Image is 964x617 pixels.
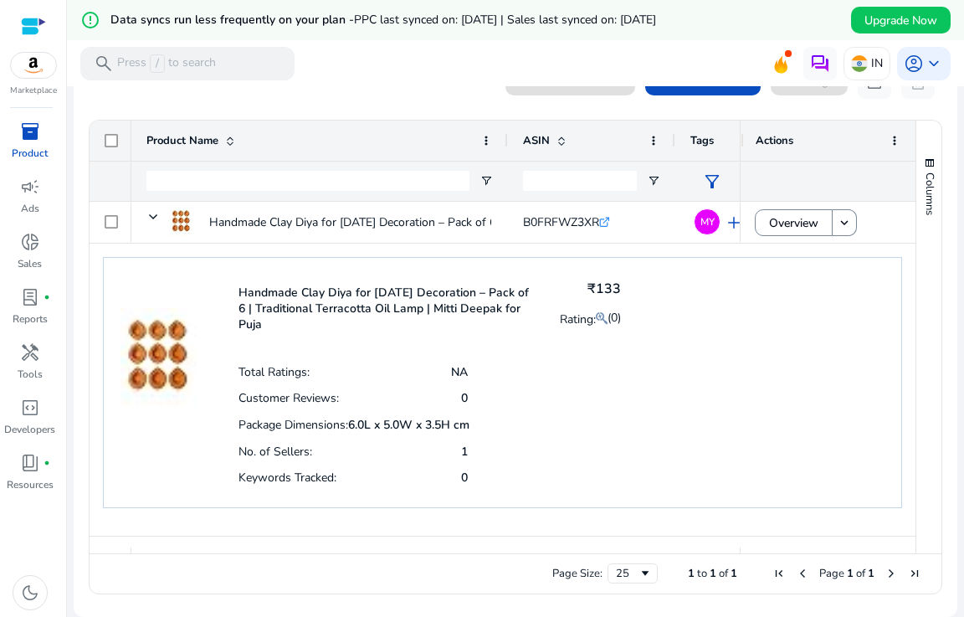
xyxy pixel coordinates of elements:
[645,69,761,95] button: Track Product
[479,174,493,188] button: Open Filter Menu
[170,207,192,237] img: 41zWZ-2z7tL._SX38_SY50_CR,0,0,38,50_.jpg
[552,566,602,581] div: Page Size:
[238,364,310,380] p: Total Ratings:
[772,567,786,580] div: First Page
[20,453,40,473] span: book_4
[238,390,339,406] p: Customer Reviews:
[756,133,793,148] span: Actions
[7,477,54,492] p: Resources
[12,146,48,161] p: Product
[238,285,539,332] p: Handmade Clay Diya for [DATE] Decoration – Pack of 6 | Traditional Terracotta Oil Lamp | Mitti De...
[523,133,550,148] span: ASIN
[922,172,937,215] span: Columns
[13,311,48,326] p: Reports
[908,567,921,580] div: Last Page
[461,390,468,406] p: 0
[238,417,348,433] p: Package Dimensions:
[110,13,656,28] h5: Data syncs run less frequently on your plan -
[120,275,197,409] img: 41zWZ-2z7tL._SX38_SY50_CR,0,0,38,50_.jpg
[461,470,468,486] p: 0
[702,172,722,192] span: filter_alt
[847,566,854,581] span: 1
[851,7,951,33] button: Upgrade Now
[44,294,50,301] span: fiber_manual_record
[731,566,737,581] span: 1
[11,53,56,78] img: amazon.svg
[710,566,716,581] span: 1
[904,54,924,74] span: account_circle
[690,133,714,148] span: Tags
[80,10,100,30] mat-icon: error_outline
[20,583,40,603] span: dark_mode
[864,72,885,92] span: download
[819,566,844,581] span: Page
[20,177,40,197] span: campaign
[348,417,469,433] p: 6.0L x 5.0W x 3.5H cm
[209,205,568,239] p: Handmade Clay Diya for [DATE] Decoration – Pack of 6 | Traditional...
[697,566,707,581] span: to
[21,201,39,216] p: Ads
[117,54,216,73] p: Press to search
[238,470,336,486] p: Keywords Tracked:
[924,54,944,74] span: keyboard_arrow_down
[94,54,114,74] span: search
[18,256,42,271] p: Sales
[238,444,312,460] p: No. of Sellers:
[608,563,658,584] div: Page Size
[4,422,55,437] p: Developers
[851,55,868,72] img: in.svg
[18,367,43,382] p: Tools
[864,12,937,29] span: Upgrade Now
[20,398,40,418] span: code_blocks
[700,217,715,227] span: MY
[885,567,898,580] div: Next Page
[44,460,50,466] span: fiber_manual_record
[719,566,728,581] span: of
[20,287,40,307] span: lab_profile
[769,206,818,240] span: Overview
[868,566,874,581] span: 1
[146,133,218,148] span: Product Name
[856,566,865,581] span: of
[647,174,660,188] button: Open Filter Menu
[20,121,40,141] span: inventory_2
[150,54,165,73] span: /
[451,364,468,380] p: NA
[724,213,744,233] span: add
[616,566,638,581] div: 25
[461,444,468,460] p: 1
[146,171,469,191] input: Product Name Filter Input
[608,310,621,326] span: (0)
[20,342,40,362] span: handyman
[10,85,57,97] p: Marketplace
[560,308,608,328] p: Rating:
[837,215,852,230] mat-icon: keyboard_arrow_down
[755,209,833,236] button: Overview
[523,171,637,191] input: ASIN Filter Input
[523,214,599,230] span: B0FRFWZ3XR
[20,232,40,252] span: donut_small
[871,49,883,78] p: IN
[688,566,695,581] span: 1
[796,567,809,580] div: Previous Page
[560,281,621,297] h4: ₹133
[354,12,656,28] span: PPC last synced on: [DATE] | Sales last synced on: [DATE]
